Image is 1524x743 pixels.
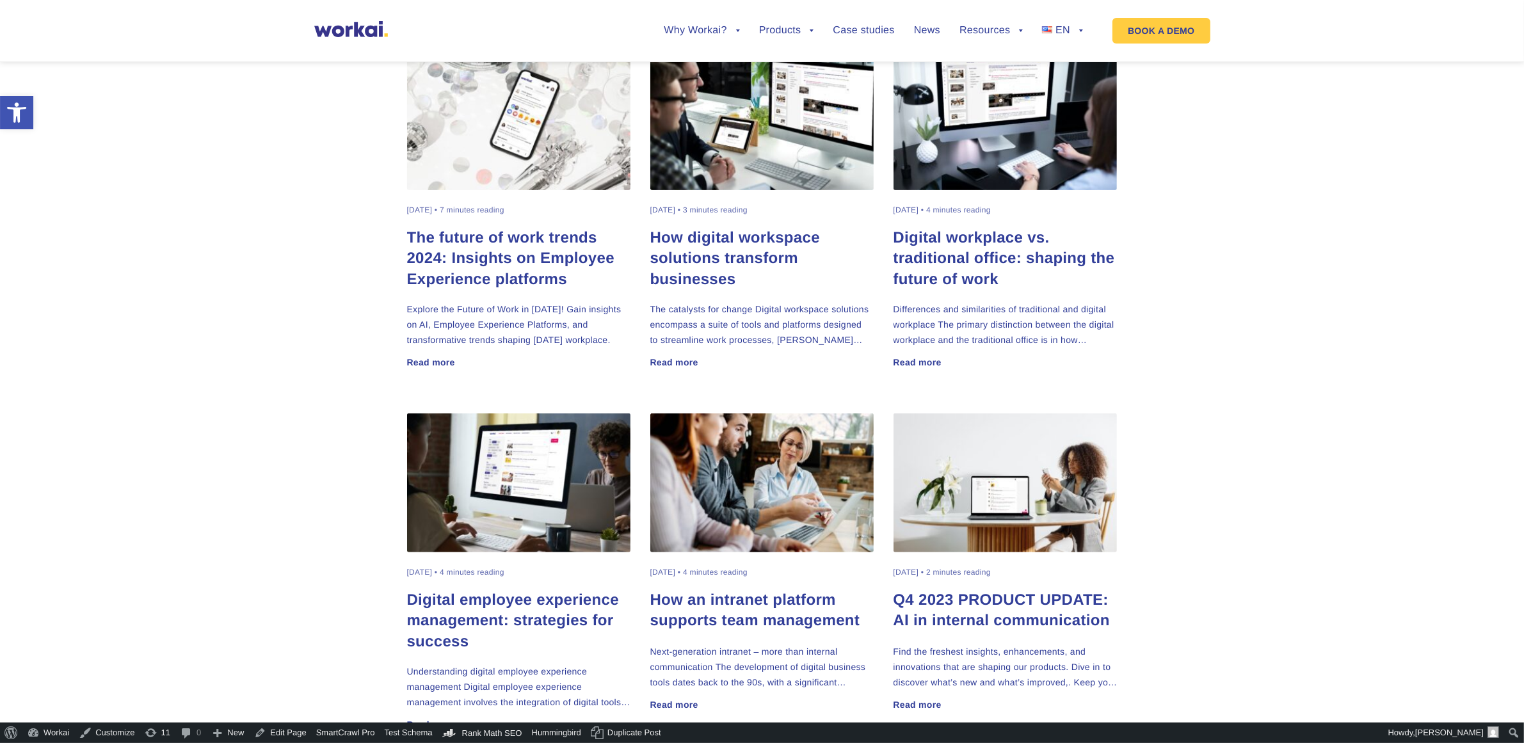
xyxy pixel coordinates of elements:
a: The future of work trends 2024: Insights on Employee Experience platforms [407,228,631,289]
p: Differences and similarities of traditional and digital workplace The primary distinction between... [894,301,1118,348]
div: [DATE] • 2 minutes reading [894,568,991,577]
a: How an intranet platform supports team management [650,590,874,632]
div: [DATE] • 4 minutes reading [407,568,504,577]
span: Duplicate Post [607,723,661,743]
a: Why Workai? [664,26,739,36]
span: Rank Math SEO [462,728,522,738]
a: Read more [407,358,455,367]
span: 11 [161,723,170,743]
span: EN [1055,25,1070,36]
p: Next-generation intranet – more than internal communication The development of digital business t... [650,644,874,690]
a: Read more [894,358,942,367]
img: how intranet platform support team management [650,413,874,552]
a: Read more [894,700,942,709]
a: SmartCrawl Pro [312,723,380,743]
div: [DATE] • 4 minutes reading [894,206,991,214]
p: Understanding digital employee experience management Digital employee experience management invol... [407,664,631,710]
a: Read more [650,700,698,709]
p: Explore the Future of Work in [DATE]! Gain insights on AI, Employee Experience Platforms, and tra... [407,301,631,348]
a: Products [759,26,814,36]
a: Hummingbird [527,723,586,743]
p: The catalysts for change Digital workspace solutions encompass a suite of tools and platforms des... [650,301,874,348]
iframe: Popup CTA [6,633,352,737]
span: [PERSON_NAME] [1415,728,1484,737]
span: 0 [197,723,201,743]
span: New [227,723,244,743]
img: trends for 2024 - Workai employee experience platform [407,52,631,190]
a: Test Schema [380,723,437,743]
a: Case studies [833,26,894,36]
a: BOOK A DEMO [1112,18,1210,44]
div: [DATE] • 7 minutes reading [407,206,504,214]
a: Resources [959,26,1023,36]
a: Digital employee experience management: strategies for success [407,590,631,651]
a: Q4 2023 PRODUCT UPDATE: AI in internal communication [894,590,1118,632]
a: How digital workspace solutions transform businesses [650,228,874,289]
p: Find the freshest insights, enhancements, and innovations that are shaping our products. Dive in ... [894,644,1118,690]
a: Read more [650,358,698,367]
img: digital workplace workai cms desktop interface [894,52,1118,190]
div: [DATE] • 3 minutes reading [650,206,748,214]
a: Rank Math Dashboard [438,723,527,743]
a: Edit Page [249,723,311,743]
a: News [914,26,940,36]
a: Workai [22,723,74,743]
div: [DATE] • 4 minutes reading [650,568,748,577]
a: Read more [407,720,455,729]
a: Howdy, [1384,723,1504,743]
a: Digital workplace vs. traditional office: shaping the future of work [894,228,1118,289]
a: Customize [74,723,140,743]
